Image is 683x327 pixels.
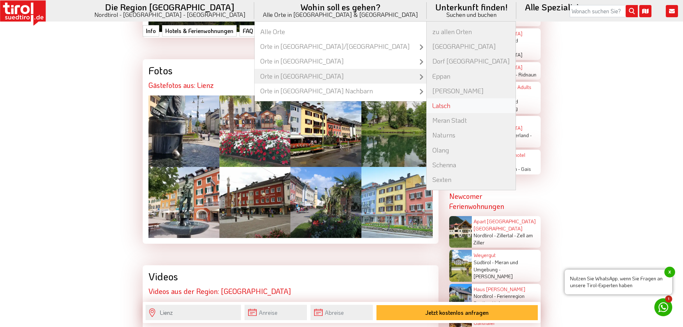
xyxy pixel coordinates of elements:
a: Sexten [427,172,516,187]
a: FAQ [239,25,256,37]
span: Gais [521,165,531,172]
span: Südtirol - [474,259,494,266]
a: Orte in [GEOGRAPHIC_DATA] [255,54,426,69]
span: Meran und Umgebung - [474,259,518,273]
a: Latsch [427,98,516,113]
a: Naturns [427,128,516,143]
a: Schenna [427,158,516,172]
a: zu allen Orten [427,24,516,39]
small: Nordtirol - [GEOGRAPHIC_DATA] - [GEOGRAPHIC_DATA] [94,11,246,18]
h2: Gästefotos aus: Lienz [148,81,433,89]
h2: Videos aus der Region: [GEOGRAPHIC_DATA] [148,287,433,295]
span: Nordtirol - [474,293,496,299]
i: Karte öffnen [639,5,651,17]
span: Zillertal - [497,232,516,239]
a: [PERSON_NAME] [427,84,516,98]
a: Orte in [GEOGRAPHIC_DATA] Nachbarn [255,84,426,98]
a: Orte in [GEOGRAPHIC_DATA]/[GEOGRAPHIC_DATA] [255,39,426,54]
a: Alle Orte [255,24,426,39]
input: Anreise [245,305,307,320]
a: [GEOGRAPHIC_DATA] [427,39,516,54]
span: x [664,267,675,277]
small: Alle Orte in [GEOGRAPHIC_DATA] & [GEOGRAPHIC_DATA] [263,11,418,18]
a: Hotels & Ferienwohnungen [162,25,237,37]
button: Jetzt kostenlos anfragen [376,305,538,320]
span: 1 [665,295,672,303]
a: Eppan [427,69,516,84]
span: Höfen [492,300,505,307]
a: Weyergut [474,252,495,258]
span: Zell am Ziller [474,232,533,246]
i: Kontakt [666,5,678,17]
input: Wo soll's hingehen? [146,305,241,320]
span: Nutzen Sie WhatsApp, wenn Sie Fragen an unsere Tirol-Experten haben [565,270,672,294]
input: Wonach suchen Sie? [570,5,638,17]
div: Videos [148,271,433,282]
a: Orte in [GEOGRAPHIC_DATA] [255,69,426,84]
div: Fotos [148,65,433,76]
a: Apart [GEOGRAPHIC_DATA] [GEOGRAPHIC_DATA] [474,218,536,232]
span: Ridnaun [518,71,536,78]
input: Abreise [310,305,373,320]
small: Suchen und buchen [435,11,508,18]
a: Info [143,25,159,37]
span: [PERSON_NAME] [474,273,513,280]
a: Meran Stadt [427,113,516,128]
span: Nordtirol - [474,232,496,239]
a: 1 Nutzen Sie WhatsApp, wenn Sie Fragen an unsere Tirol-Experten habenx [654,298,672,316]
a: Haus [PERSON_NAME] [474,286,525,293]
span: Ferienregion Reutte - [474,293,525,307]
a: Olang [427,143,516,158]
a: Dorf [GEOGRAPHIC_DATA] [427,54,516,69]
strong: Newcomer Ferienwohnungen [449,191,504,211]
